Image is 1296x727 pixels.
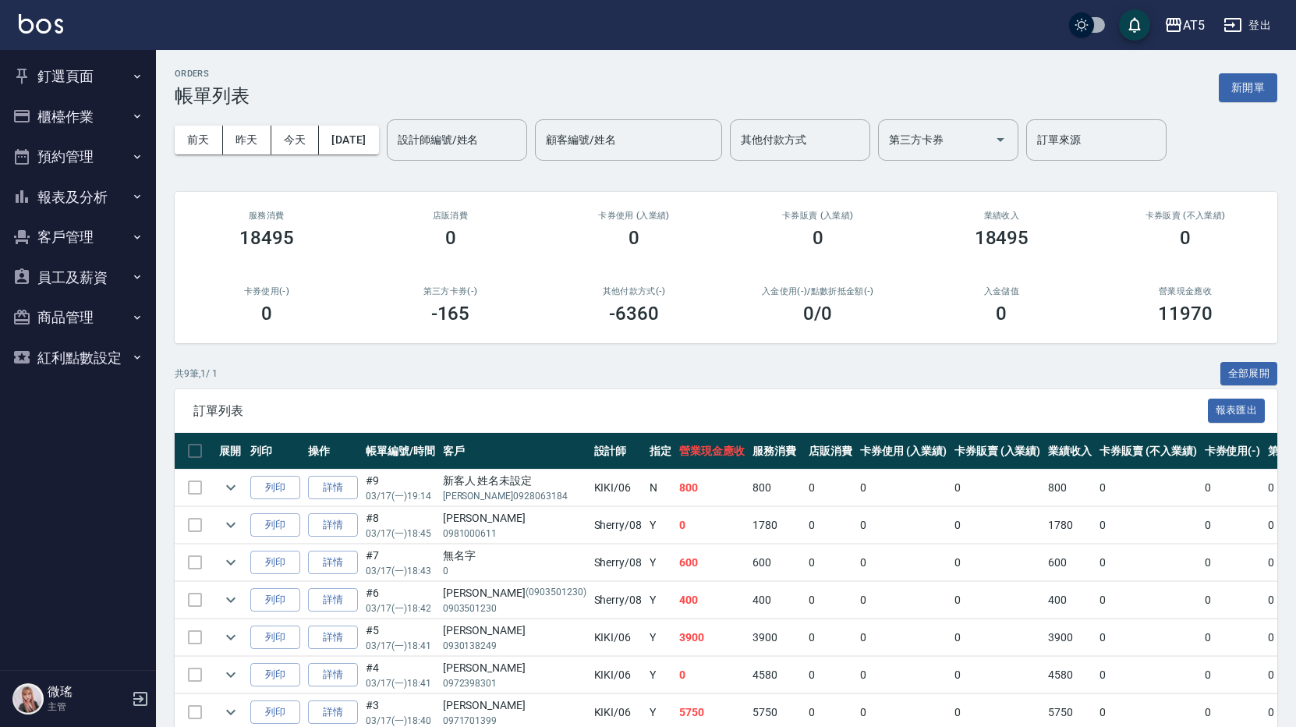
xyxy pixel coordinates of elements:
td: 0 [1096,507,1200,544]
td: 0 [951,582,1045,619]
td: 0 [805,507,856,544]
td: KIKI /06 [590,619,646,656]
h2: ORDERS [175,69,250,79]
h3: 0 [1180,227,1191,249]
th: 帳單編號/時間 [362,433,439,470]
button: AT5 [1158,9,1211,41]
td: 0 [856,470,951,506]
button: 列印 [250,551,300,575]
td: Sherry /08 [590,582,646,619]
a: 詳情 [308,513,358,537]
td: 0 [805,582,856,619]
td: 1780 [1044,507,1096,544]
td: 600 [1044,544,1096,581]
td: 0 [675,657,749,693]
th: 操作 [304,433,362,470]
button: 登出 [1217,11,1277,40]
td: 0 [1096,582,1200,619]
button: [DATE] [319,126,378,154]
button: 列印 [250,588,300,612]
button: 櫃檯作業 [6,97,150,137]
td: 0 [1096,657,1200,693]
td: Y [646,657,675,693]
td: 0 [1201,544,1265,581]
a: 詳情 [308,700,358,725]
div: [PERSON_NAME] [443,697,586,714]
th: 列印 [246,433,304,470]
h5: 微瑤 [48,684,127,700]
td: #6 [362,582,439,619]
h2: 入金使用(-) /點數折抵金額(-) [745,286,891,296]
button: expand row [219,626,243,649]
p: 03/17 (一) 18:45 [366,527,435,541]
h2: 第三方卡券(-) [377,286,524,296]
h3: 0 [445,227,456,249]
h2: 卡券使用(-) [193,286,340,296]
p: 03/17 (一) 18:41 [366,639,435,653]
td: 0 [856,582,951,619]
td: #7 [362,544,439,581]
button: 新開單 [1219,73,1277,102]
div: 新客人 姓名未設定 [443,473,586,489]
a: 詳情 [308,476,358,500]
h3: 0 [813,227,823,249]
h3: 0 [629,227,639,249]
td: 800 [1044,470,1096,506]
div: 無名字 [443,548,586,564]
button: expand row [219,700,243,724]
h3: 服務消費 [193,211,340,221]
td: 0 [805,470,856,506]
th: 卡券販賣 (入業績) [951,433,1045,470]
td: Y [646,619,675,656]
td: 4580 [749,657,806,693]
p: (0903501230) [526,585,586,601]
button: 報表匯出 [1208,399,1266,423]
td: 0 [856,657,951,693]
div: [PERSON_NAME] [443,585,586,601]
button: 員工及薪資 [6,257,150,298]
td: 0 [675,507,749,544]
div: [PERSON_NAME] [443,510,586,527]
p: 主管 [48,700,127,714]
td: 800 [749,470,806,506]
div: [PERSON_NAME] [443,660,586,676]
th: 卡券販賣 (不入業績) [1096,433,1200,470]
td: KIKI /06 [590,657,646,693]
h3: 18495 [239,227,294,249]
td: 0 [951,470,1045,506]
button: 釘選頁面 [6,56,150,97]
button: 列印 [250,476,300,500]
td: 0 [951,619,1045,656]
th: 設計師 [590,433,646,470]
button: 昨天 [223,126,271,154]
button: 列印 [250,513,300,537]
th: 卡券使用 (入業績) [856,433,951,470]
h3: 0 [261,303,272,324]
p: 0972398301 [443,676,586,690]
td: 0 [1201,470,1265,506]
td: 0 [1201,582,1265,619]
td: KIKI /06 [590,470,646,506]
th: 指定 [646,433,675,470]
p: 03/17 (一) 18:43 [366,564,435,578]
td: Sherry /08 [590,544,646,581]
h2: 其他付款方式(-) [561,286,707,296]
button: 商品管理 [6,297,150,338]
td: 0 [856,619,951,656]
a: 詳情 [308,551,358,575]
button: expand row [219,663,243,686]
button: 報表及分析 [6,177,150,218]
td: 0 [951,544,1045,581]
td: #9 [362,470,439,506]
div: [PERSON_NAME] [443,622,586,639]
p: 0930138249 [443,639,586,653]
td: 800 [675,470,749,506]
td: Y [646,582,675,619]
td: #8 [362,507,439,544]
td: 0 [856,544,951,581]
img: Person [12,683,44,715]
th: 客戶 [439,433,590,470]
button: expand row [219,476,243,499]
button: save [1119,9,1150,41]
button: 全部展開 [1220,362,1278,386]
